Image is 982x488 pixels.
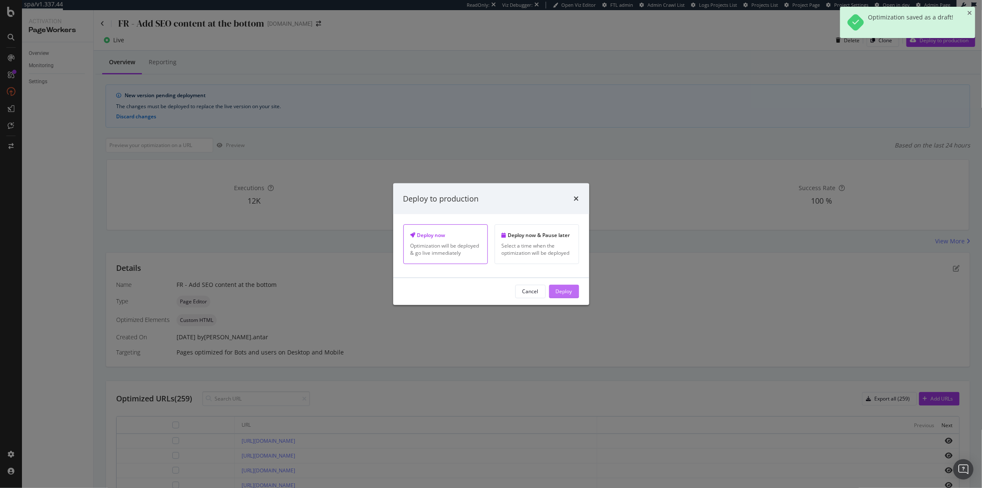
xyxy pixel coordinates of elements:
div: Deploy now [411,232,481,239]
div: Optimization saved as a draft! [868,14,953,31]
div: Deploy [556,288,572,295]
div: close toast [967,10,972,16]
div: Cancel [522,288,539,295]
div: Select a time when the optimization will be deployed [502,242,572,256]
div: modal [393,183,589,305]
div: times [574,193,579,204]
div: Deploy to production [403,193,479,204]
button: Deploy [549,285,579,298]
div: Optimization will be deployed & go live immediately [411,242,481,256]
div: Open Intercom Messenger [953,459,974,480]
div: Deploy now & Pause later [502,232,572,239]
button: Cancel [515,285,546,298]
